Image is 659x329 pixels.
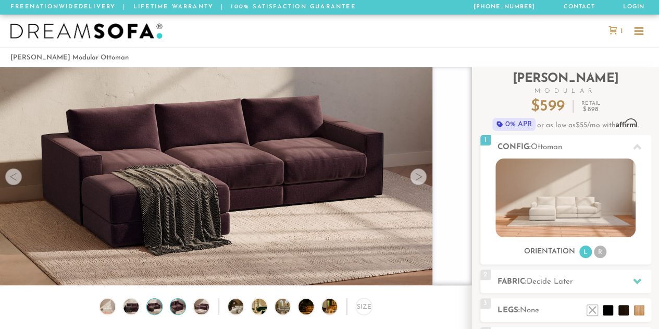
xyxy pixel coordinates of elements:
[527,278,573,286] span: Decide Later
[169,299,187,314] img: Landon Modular Ottoman no legs 4
[616,119,638,128] span: Affirm
[498,304,651,316] h2: Legs:
[228,299,255,314] img: DreamSofa Modular Sofa & Sectional Video Presentation 1
[480,270,491,280] span: 2
[579,246,592,258] li: L
[356,298,372,314] div: Size
[192,299,210,314] img: Landon Modular Ottoman no legs 5
[98,299,117,314] img: Landon Modular Ottoman no legs 1
[594,246,606,258] li: R
[583,106,599,113] em: $
[495,159,636,237] img: landon-sofa-no_legs-no_pillows-1.jpg
[540,99,565,115] span: 599
[322,299,349,314] img: DreamSofa Modular Sofa & Sectional Video Presentation 5
[480,72,651,94] h2: [PERSON_NAME]
[531,99,565,115] p: $
[480,118,651,131] p: or as low as /mo with .
[275,299,302,314] img: DreamSofa Modular Sofa & Sectional Video Presentation 3
[30,4,79,10] em: Nationwide
[480,135,491,145] span: 1
[520,307,539,314] span: None
[480,88,651,94] span: Modular
[122,299,140,314] img: Landon Modular Ottoman no legs 2
[480,298,491,309] span: 3
[587,106,599,113] span: 898
[10,23,163,39] img: DreamSofa - Inspired By Life, Designed By You
[145,299,164,314] img: Landon Modular Ottoman no legs 3
[123,4,126,10] span: |
[498,141,651,153] h2: Config:
[299,299,326,314] img: DreamSofa Modular Sofa & Sectional Video Presentation 4
[252,299,279,314] img: DreamSofa Modular Sofa & Sectional Video Presentation 2
[576,121,587,129] span: $55
[581,101,600,113] p: Retail
[492,118,536,131] span: 0% APR
[531,143,562,151] span: Ottoman
[524,247,575,257] h3: Orientation
[618,28,623,34] span: 1
[498,276,651,288] h2: Fabric:
[615,282,651,321] iframe: Chat
[221,4,223,10] span: |
[10,51,129,65] li: [PERSON_NAME] Modular Ottoman
[603,26,628,35] a: 1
